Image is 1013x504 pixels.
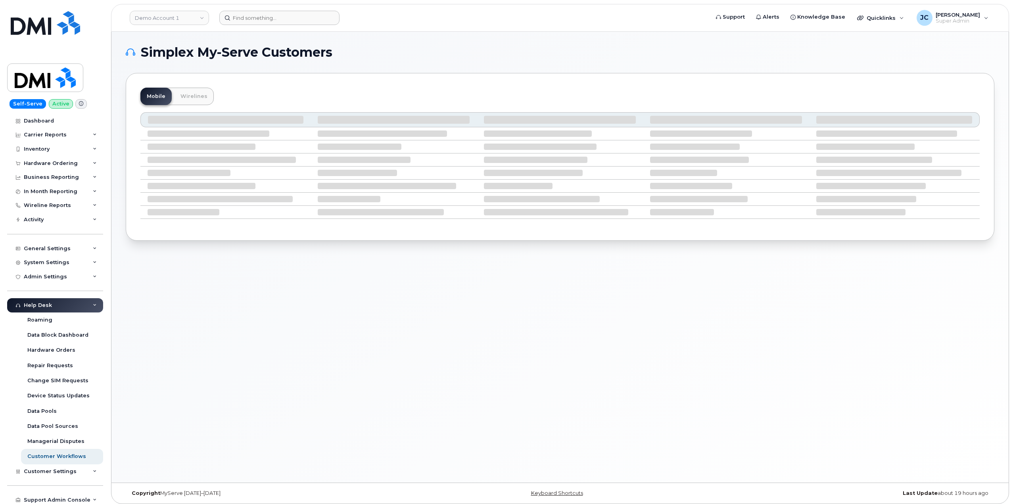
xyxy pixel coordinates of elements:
div: about 19 hours ago [705,490,994,496]
a: Keyboard Shortcuts [531,490,583,496]
strong: Copyright [132,490,160,496]
a: Wirelines [174,88,214,105]
strong: Last Update [903,490,938,496]
span: Simplex My-Serve Customers [141,46,332,58]
a: Mobile [140,88,172,105]
div: MyServe [DATE]–[DATE] [126,490,415,496]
